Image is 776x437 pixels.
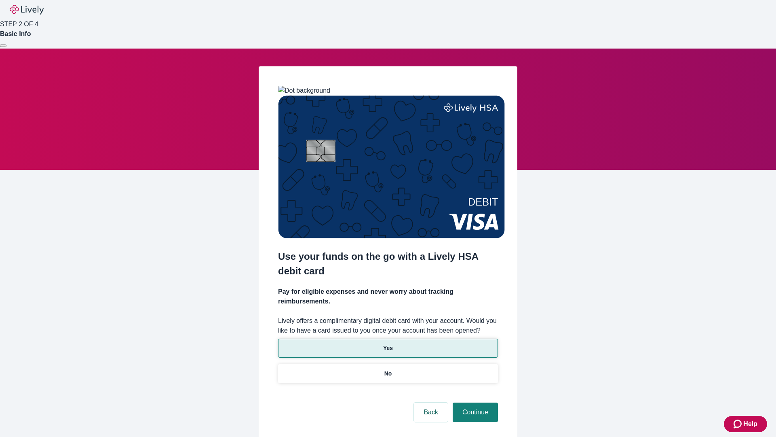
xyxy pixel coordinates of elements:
[278,95,505,238] img: Debit card
[278,339,498,358] button: Yes
[278,287,498,306] h4: Pay for eligible expenses and never worry about tracking reimbursements.
[414,403,448,422] button: Back
[278,364,498,383] button: No
[278,249,498,278] h2: Use your funds on the go with a Lively HSA debit card
[384,369,392,378] p: No
[383,344,393,352] p: Yes
[10,5,44,15] img: Lively
[278,316,498,335] label: Lively offers a complimentary digital debit card with your account. Would you like to have a card...
[453,403,498,422] button: Continue
[743,419,757,429] span: Help
[724,416,767,432] button: Zendesk support iconHelp
[278,86,330,95] img: Dot background
[734,419,743,429] svg: Zendesk support icon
